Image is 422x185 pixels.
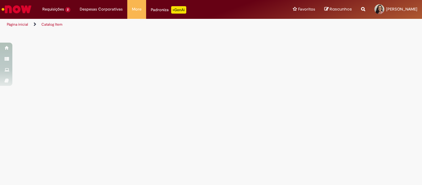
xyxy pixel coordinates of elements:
[42,6,64,12] span: Requisições
[324,6,352,12] a: Rascunhos
[298,6,315,12] span: Favoritos
[132,6,141,12] span: More
[5,19,277,30] ul: Trilhas de página
[171,6,186,14] p: +GenAi
[80,6,123,12] span: Despesas Corporativas
[330,6,352,12] span: Rascunhos
[151,6,186,14] div: Padroniza
[386,6,417,12] span: [PERSON_NAME]
[65,7,70,12] span: 2
[7,22,28,27] a: Página inicial
[1,3,32,15] img: ServiceNow
[41,22,62,27] a: Catalog Item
